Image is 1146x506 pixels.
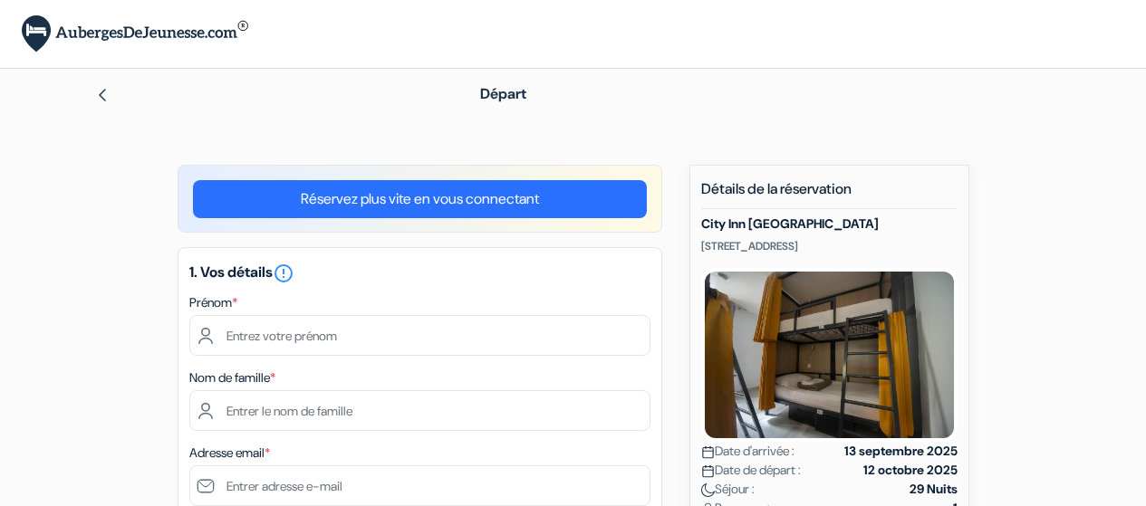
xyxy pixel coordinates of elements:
[95,88,110,102] img: left_arrow.svg
[701,216,958,232] h5: City Inn [GEOGRAPHIC_DATA]
[189,293,237,312] label: Prénom
[701,480,755,499] span: Séjour :
[189,263,650,284] h5: 1. Vos détails
[189,315,650,356] input: Entrez votre prénom
[701,445,715,459] img: calendar.svg
[863,461,958,480] strong: 12 octobre 2025
[701,239,958,253] p: [STREET_ADDRESS]
[22,15,248,53] img: AubergesDeJeunesse.com
[701,464,715,478] img: calendar.svg
[480,84,526,103] span: Départ
[273,263,294,284] i: error_outline
[189,390,650,431] input: Entrer le nom de famille
[273,263,294,282] a: error_outline
[189,368,275,387] label: Nom de famille
[189,444,270,463] label: Adresse email
[701,180,958,209] h5: Détails de la réservation
[910,480,958,499] strong: 29 Nuits
[844,442,958,461] strong: 13 septembre 2025
[701,461,801,480] span: Date de départ :
[701,442,794,461] span: Date d'arrivée :
[193,180,647,218] a: Réservez plus vite en vous connectant
[189,465,650,506] input: Entrer adresse e-mail
[701,483,715,497] img: moon.svg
